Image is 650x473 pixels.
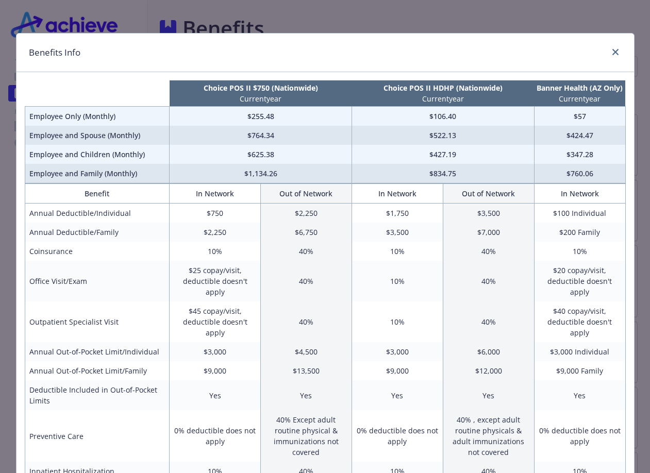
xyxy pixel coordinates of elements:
[534,242,625,261] td: 10%
[170,126,352,145] td: $764.34
[261,410,352,462] td: 40% Except adult routine physical & immunizations not covered
[443,380,534,410] td: Yes
[261,261,352,301] td: 40%
[443,410,534,462] td: 40% , except adult routine physicals & adult immunizations not covered
[534,261,625,301] td: $20 copay/visit, deductible doesn't apply
[536,93,623,104] p: Current year
[261,184,352,204] th: Out of Network
[534,361,625,380] td: $9,000 Family
[25,126,170,145] td: Employee and Spouse (Monthly)
[170,342,261,361] td: $3,000
[25,184,170,204] th: Benefit
[443,204,534,223] td: $3,500
[25,380,170,410] td: Deductible Included in Out-of-Pocket Limits
[170,361,261,380] td: $9,000
[352,410,443,462] td: 0% deductible does not apply
[443,301,534,342] td: 40%
[352,342,443,361] td: $3,000
[534,126,625,145] td: $424.47
[25,164,170,183] td: Employee and Family (Monthly)
[170,204,261,223] td: $750
[25,145,170,164] td: Employee and Children (Monthly)
[352,261,443,301] td: 10%
[352,361,443,380] td: $9,000
[354,82,532,93] p: Choice POS II HDHP (Nationwide)
[170,301,261,342] td: $45 copay/visit, deductible doesn't apply
[170,380,261,410] td: Yes
[25,410,170,462] td: Preventive Care
[25,261,170,301] td: Office Visit/Exam
[25,204,170,223] td: Annual Deductible/Individual
[443,342,534,361] td: $6,000
[25,301,170,342] td: Outpatient Specialist Visit
[609,46,622,58] a: close
[534,184,625,204] th: In Network
[261,204,352,223] td: $2,250
[352,164,534,183] td: $834.75
[352,242,443,261] td: 10%
[352,380,443,410] td: Yes
[354,93,532,104] p: Current year
[25,342,170,361] td: Annual Out-of-Pocket Limit/Individual
[172,82,350,93] p: Choice POS II $750 (Nationwide)
[534,107,625,126] td: $57
[25,223,170,242] td: Annual Deductible/Family
[443,261,534,301] td: 40%
[352,126,534,145] td: $522.13
[352,107,534,126] td: $106.40
[170,261,261,301] td: $25 copay/visit, deductible doesn't apply
[261,223,352,242] td: $6,750
[25,80,170,107] th: intentionally left blank
[25,361,170,380] td: Annual Out-of-Pocket Limit/Family
[25,107,170,126] td: Employee Only (Monthly)
[534,342,625,361] td: $3,000 Individual
[534,410,625,462] td: 0% deductible does not apply
[170,223,261,242] td: $2,250
[534,204,625,223] td: $100 Individual
[170,145,352,164] td: $625.38
[172,93,350,104] p: Current year
[352,301,443,342] td: 10%
[261,361,352,380] td: $13,500
[534,223,625,242] td: $200 Family
[352,223,443,242] td: $3,500
[534,380,625,410] td: Yes
[534,145,625,164] td: $347.28
[443,242,534,261] td: 40%
[352,145,534,164] td: $427.19
[170,242,261,261] td: 10%
[170,184,261,204] th: In Network
[261,301,352,342] td: 40%
[352,204,443,223] td: $1,750
[261,342,352,361] td: $4,500
[534,164,625,183] td: $760.06
[170,107,352,126] td: $255.48
[352,184,443,204] th: In Network
[443,184,534,204] th: Out of Network
[443,361,534,380] td: $12,000
[534,301,625,342] td: $40 copay/visit, deductible doesn't apply
[261,380,352,410] td: Yes
[25,242,170,261] td: Coinsurance
[170,410,261,462] td: 0% deductible does not apply
[170,164,352,183] td: $1,134.26
[443,223,534,242] td: $7,000
[29,46,80,59] h1: Benefits Info
[536,82,623,93] p: Banner Health (AZ Only)
[261,242,352,261] td: 40%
